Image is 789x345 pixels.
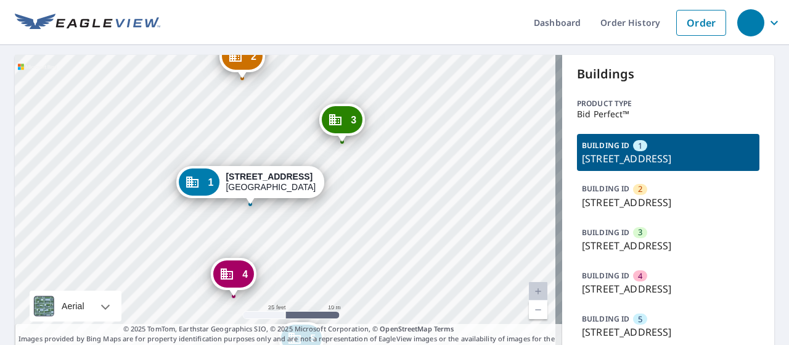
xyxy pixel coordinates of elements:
[638,270,642,282] span: 4
[351,115,356,125] span: 3
[226,172,313,181] strong: [STREET_ADDRESS]
[582,281,754,296] p: [STREET_ADDRESS]
[582,314,629,324] p: BUILDING ID
[577,98,759,109] p: Product type
[676,10,726,36] a: Order
[638,227,642,238] span: 3
[30,291,121,322] div: Aerial
[577,65,759,83] p: Buildings
[226,172,316,193] div: [GEOGRAPHIC_DATA]
[582,270,629,281] p: BUILDING ID
[582,183,629,194] p: BUILDING ID
[176,166,324,204] div: Dropped pin, building 1, Commercial property, 325 Electric Ave East Pittsburgh, PA 15112
[211,258,256,296] div: Dropped pin, building 4, Commercial property, 325 Electric Ave East Pittsburgh, PA 15112
[638,140,642,152] span: 1
[319,104,365,142] div: Dropped pin, building 3, Commercial property, 325 Electric Ave East Pittsburgh, PA 15112
[380,324,431,333] a: OpenStreetMap
[208,178,213,187] span: 1
[242,270,248,279] span: 4
[251,52,256,61] span: 2
[529,282,547,301] a: Current Level 20, Zoom In Disabled
[582,151,754,166] p: [STREET_ADDRESS]
[582,227,629,238] p: BUILDING ID
[434,324,454,333] a: Terms
[15,14,160,32] img: EV Logo
[577,109,759,119] p: Bid Perfect™
[582,140,629,151] p: BUILDING ID
[219,40,265,78] div: Dropped pin, building 2, Commercial property, 325 Electric Ave East Pittsburgh, PA 15112
[529,301,547,319] a: Current Level 20, Zoom Out
[638,314,642,325] span: 5
[582,195,754,210] p: [STREET_ADDRESS]
[582,238,754,253] p: [STREET_ADDRESS]
[123,324,454,335] span: © 2025 TomTom, Earthstar Geographics SIO, © 2025 Microsoft Corporation, ©
[638,183,642,195] span: 2
[58,291,88,322] div: Aerial
[582,325,754,339] p: [STREET_ADDRESS]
